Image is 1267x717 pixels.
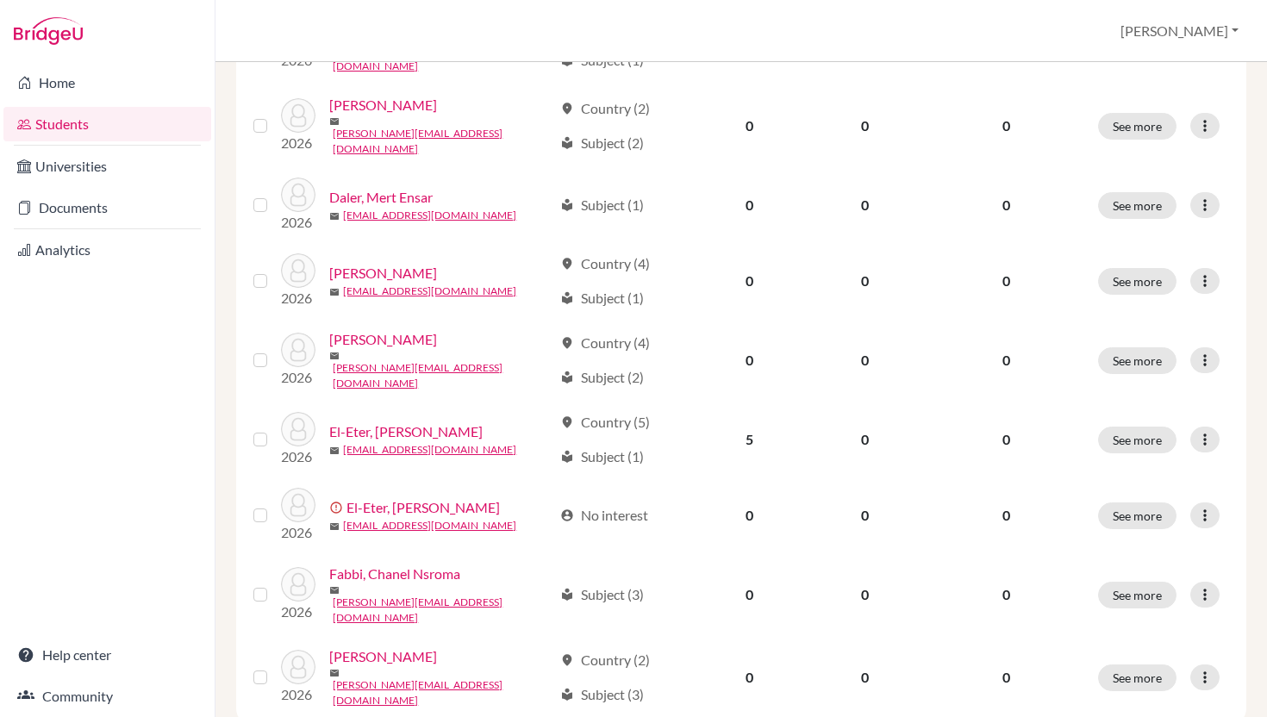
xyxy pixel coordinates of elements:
button: See more [1098,268,1176,295]
img: Bridge-U [14,17,83,45]
span: local_library [560,198,574,212]
a: Fabbi, Chanel Nsroma [329,564,460,584]
span: location_on [560,257,574,271]
p: 2026 [281,446,315,467]
div: Subject (2) [560,367,644,388]
span: location_on [560,415,574,429]
p: 2026 [281,133,315,153]
p: 2026 [281,522,315,543]
a: [PERSON_NAME][EMAIL_ADDRESS][DOMAIN_NAME] [333,126,552,157]
div: Subject (2) [560,133,644,153]
div: Country (2) [560,98,650,119]
span: local_library [560,53,574,67]
button: See more [1098,113,1176,140]
a: Universities [3,149,211,184]
a: Help center [3,638,211,672]
div: Subject (3) [560,584,644,605]
span: mail [329,521,340,532]
span: local_library [560,371,574,384]
span: mail [329,287,340,297]
a: El-Eter, [PERSON_NAME] [329,421,483,442]
span: location_on [560,653,574,667]
a: Community [3,679,211,714]
p: 2026 [281,212,315,233]
a: Students [3,107,211,141]
span: local_library [560,450,574,464]
a: [PERSON_NAME][EMAIL_ADDRESS][DOMAIN_NAME] [333,677,552,708]
td: 0 [693,84,806,167]
span: local_library [560,588,574,602]
button: See more [1098,347,1176,374]
div: Country (2) [560,650,650,670]
span: mail [329,211,340,221]
p: 0 [935,584,1077,605]
div: Subject (1) [560,288,644,309]
img: El-Eter, Amir [281,412,315,446]
div: Country (4) [560,333,650,353]
div: No interest [560,505,648,526]
td: 0 [806,477,925,553]
button: See more [1098,582,1176,608]
img: Fabbi, Chanel Nsroma [281,567,315,602]
a: [EMAIL_ADDRESS][DOMAIN_NAME] [343,208,516,223]
img: Daler, Mert Ensar [281,178,315,212]
td: 0 [693,243,806,319]
span: mail [329,585,340,595]
a: El-Eter, [PERSON_NAME] [346,497,500,518]
span: mail [329,351,340,361]
p: 0 [935,667,1077,688]
a: [PERSON_NAME] [329,646,437,667]
button: See more [1098,502,1176,529]
td: 0 [693,553,806,636]
p: 0 [935,505,1077,526]
span: mail [329,668,340,678]
img: Boni, Ryan [281,98,315,133]
a: [EMAIL_ADDRESS][DOMAIN_NAME] [343,442,516,458]
a: [EMAIL_ADDRESS][DOMAIN_NAME] [343,518,516,533]
span: mail [329,116,340,127]
button: See more [1098,664,1176,691]
td: 0 [806,553,925,636]
a: [PERSON_NAME][EMAIL_ADDRESS][DOMAIN_NAME] [333,595,552,626]
div: Country (5) [560,412,650,433]
span: mail [329,446,340,456]
span: local_library [560,136,574,150]
td: 5 [693,402,806,477]
img: El-Eter, Omar Rabeh [281,488,315,522]
span: error_outline [329,501,346,514]
td: 0 [806,402,925,477]
td: 0 [806,84,925,167]
p: 0 [935,271,1077,291]
td: 0 [693,319,806,402]
div: Subject (3) [560,684,644,705]
p: 2026 [281,367,315,388]
td: 0 [806,319,925,402]
div: Subject (1) [560,195,644,215]
p: 0 [935,115,1077,136]
button: See more [1098,192,1176,219]
div: Country (4) [560,253,650,274]
img: Effah, Thomas Sylvan Yeiko [281,333,315,367]
p: 0 [935,350,1077,371]
td: 0 [693,167,806,243]
span: location_on [560,102,574,115]
img: Frimpong, Dorcas [281,650,315,684]
span: account_circle [560,508,574,522]
a: Home [3,65,211,100]
p: 0 [935,195,1077,215]
td: 0 [806,243,925,319]
p: 2026 [281,288,315,309]
a: Analytics [3,233,211,267]
p: 2026 [281,684,315,705]
a: [EMAIL_ADDRESS][DOMAIN_NAME] [343,284,516,299]
a: [PERSON_NAME] [329,263,437,284]
p: 0 [935,429,1077,450]
button: See more [1098,427,1176,453]
span: location_on [560,336,574,350]
a: Documents [3,190,211,225]
img: Dib, Ali [281,253,315,288]
a: [PERSON_NAME] [329,95,437,115]
a: Daler, Mert Ensar [329,187,433,208]
p: 2026 [281,602,315,622]
button: [PERSON_NAME] [1113,15,1246,47]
